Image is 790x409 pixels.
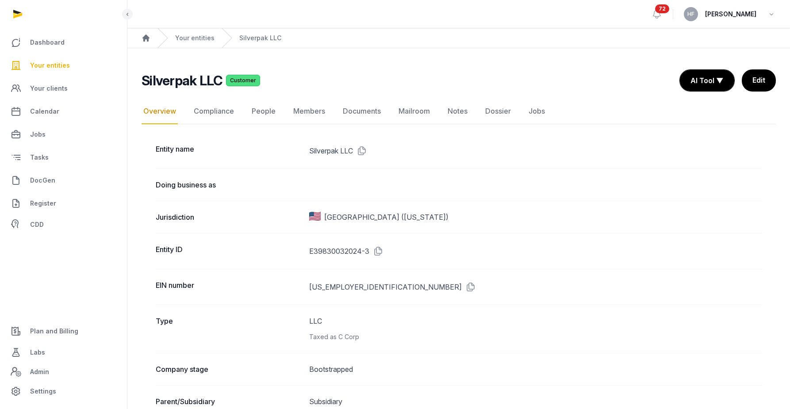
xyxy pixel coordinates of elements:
[309,364,762,375] dd: Bootstrapped
[7,381,120,402] a: Settings
[30,326,78,336] span: Plan and Billing
[156,180,302,190] dt: Doing business as
[7,124,120,145] a: Jobs
[309,332,762,342] div: Taxed as C Corp
[341,99,383,124] a: Documents
[30,129,46,140] span: Jobs
[30,367,49,377] span: Admin
[142,99,776,124] nav: Tabs
[7,78,120,99] a: Your clients
[226,75,260,86] span: Customer
[684,7,698,21] button: HF
[30,386,56,397] span: Settings
[7,342,120,363] a: Labs
[127,28,790,48] nav: Breadcrumb
[30,83,68,94] span: Your clients
[483,99,513,124] a: Dossier
[7,216,120,233] a: CDD
[324,212,449,222] span: [GEOGRAPHIC_DATA] ([US_STATE])
[309,280,762,294] dd: [US_EMPLOYER_IDENTIFICATION_NUMBER]
[156,144,302,158] dt: Entity name
[156,396,302,407] dt: Parent/Subsidiary
[30,106,59,117] span: Calendar
[30,37,65,48] span: Dashboard
[705,9,756,19] span: [PERSON_NAME]
[156,364,302,375] dt: Company stage
[156,280,302,294] dt: EIN number
[687,11,694,17] span: HF
[7,147,120,168] a: Tasks
[30,60,70,71] span: Your entities
[309,316,762,342] dd: LLC
[7,170,120,191] a: DocGen
[30,347,45,358] span: Labs
[742,69,776,92] a: Edit
[30,198,56,209] span: Register
[156,212,302,222] dt: Jurisdiction
[156,316,302,342] dt: Type
[239,34,281,42] a: Silverpak LLC
[156,244,302,258] dt: Entity ID
[30,219,44,230] span: CDD
[7,193,120,214] a: Register
[680,70,734,91] button: AI Tool ▼
[7,32,120,53] a: Dashboard
[7,55,120,76] a: Your entities
[527,99,547,124] a: Jobs
[250,99,277,124] a: People
[309,244,762,258] dd: E39830032024-3
[397,99,432,124] a: Mailroom
[175,34,215,42] a: Your entities
[142,73,222,88] h2: Silverpak LLC
[446,99,469,124] a: Notes
[7,321,120,342] a: Plan and Billing
[192,99,236,124] a: Compliance
[30,175,55,186] span: DocGen
[655,4,669,13] span: 72
[7,101,120,122] a: Calendar
[291,99,327,124] a: Members
[309,396,762,407] dd: Subsidiary
[7,363,120,381] a: Admin
[30,152,49,163] span: Tasks
[142,99,178,124] a: Overview
[309,144,762,158] dd: Silverpak LLC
